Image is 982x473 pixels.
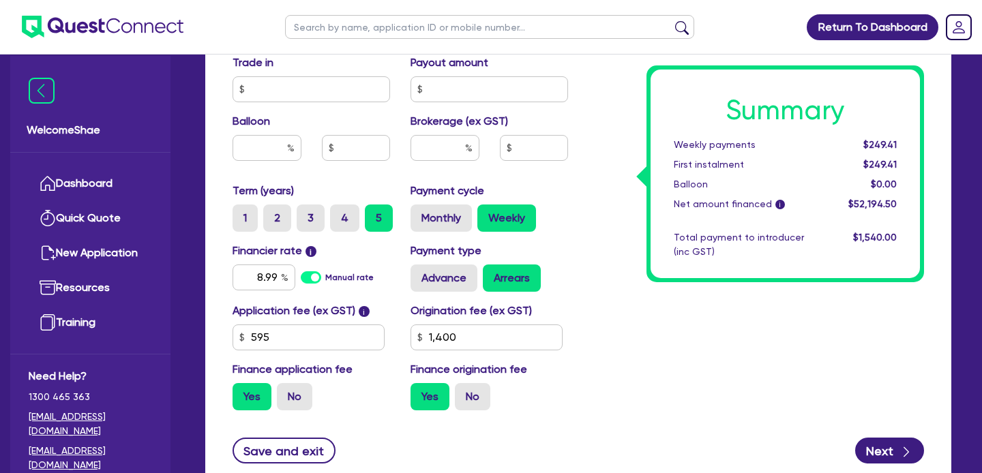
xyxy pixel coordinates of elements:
[483,264,541,292] label: Arrears
[775,200,785,210] span: i
[411,264,477,292] label: Advance
[29,444,152,472] a: [EMAIL_ADDRESS][DOMAIN_NAME]
[411,383,449,410] label: Yes
[871,179,897,189] span: $0.00
[29,410,152,438] a: [EMAIL_ADDRESS][DOMAIN_NAME]
[29,305,152,340] a: Training
[29,236,152,271] a: New Application
[848,198,897,209] span: $52,194.50
[40,210,56,226] img: quick-quote
[411,303,532,319] label: Origination fee (ex GST)
[325,271,374,284] label: Manual rate
[853,232,897,243] span: $1,540.00
[27,122,154,138] span: Welcome Shae
[29,201,152,236] a: Quick Quote
[233,243,316,259] label: Financier rate
[365,204,393,232] label: 5
[233,55,273,71] label: Trade in
[297,204,325,232] label: 3
[233,383,271,410] label: Yes
[674,94,897,127] h1: Summary
[40,314,56,331] img: training
[855,438,924,463] button: Next
[664,230,826,259] div: Total payment to introducer (inc GST)
[664,177,826,192] div: Balloon
[233,113,270,129] label: Balloon
[40,245,56,261] img: new-application
[29,78,55,104] img: icon-menu-close
[29,368,152,384] span: Need Help?
[863,139,897,150] span: $249.41
[22,16,183,38] img: quest-connect-logo-blue
[29,271,152,305] a: Resources
[455,383,490,410] label: No
[285,15,694,39] input: Search by name, application ID or mobile number...
[277,383,312,410] label: No
[29,390,152,404] span: 1300 465 363
[411,183,484,199] label: Payment cycle
[664,138,826,152] div: Weekly payments
[263,204,291,232] label: 2
[233,303,355,319] label: Application fee (ex GST)
[411,113,508,129] label: Brokerage (ex GST)
[40,279,56,296] img: resources
[477,204,536,232] label: Weekly
[330,204,359,232] label: 4
[411,55,488,71] label: Payout amount
[411,204,472,232] label: Monthly
[411,243,481,259] label: Payment type
[411,361,527,378] label: Finance origination fee
[233,183,294,199] label: Term (years)
[807,14,938,40] a: Return To Dashboard
[359,306,370,317] span: i
[233,438,336,463] button: Save and exit
[306,246,316,257] span: i
[664,197,826,211] div: Net amount financed
[863,159,897,170] span: $249.41
[233,361,353,378] label: Finance application fee
[941,10,977,45] a: Dropdown toggle
[29,166,152,201] a: Dashboard
[664,157,826,172] div: First instalment
[233,204,258,232] label: 1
